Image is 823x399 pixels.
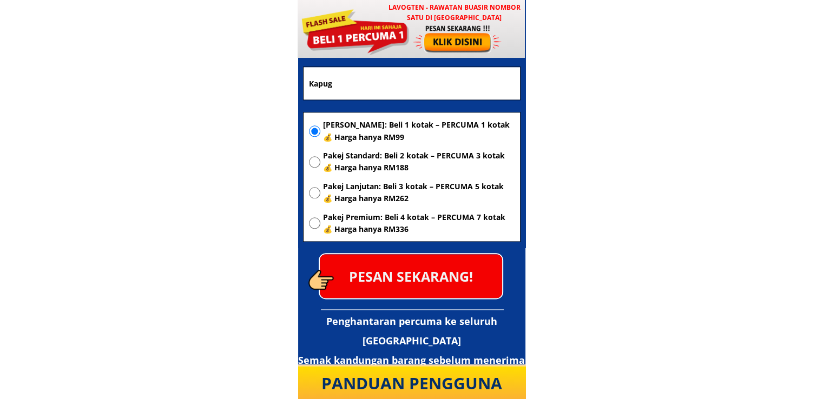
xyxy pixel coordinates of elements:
div: PANDUAN PENGGUNA [307,370,517,396]
span: [PERSON_NAME]: Beli 1 kotak – PERCUMA 1 kotak 💰 Harga hanya RM99 [323,119,515,143]
span: Pakej Standard: Beli 2 kotak – PERCUMA 3 kotak 💰 Harga hanya RM188 [323,150,515,174]
input: Alamat [306,67,517,99]
span: Pakej Premium: Beli 4 kotak – PERCUMA 7 kotak 💰 Harga hanya RM336 [323,211,515,236]
h3: LAVOGTEN - Rawatan Buasir Nombor Satu di [GEOGRAPHIC_DATA] [383,2,525,23]
h3: Penghantaran percuma ke seluruh [GEOGRAPHIC_DATA] Semak kandungan barang sebelum menerima [298,311,525,370]
span: Pakej Lanjutan: Beli 3 kotak – PERCUMA 5 kotak 💰 Harga hanya RM262 [323,181,515,205]
p: PESAN SEKARANG! [320,254,502,298]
